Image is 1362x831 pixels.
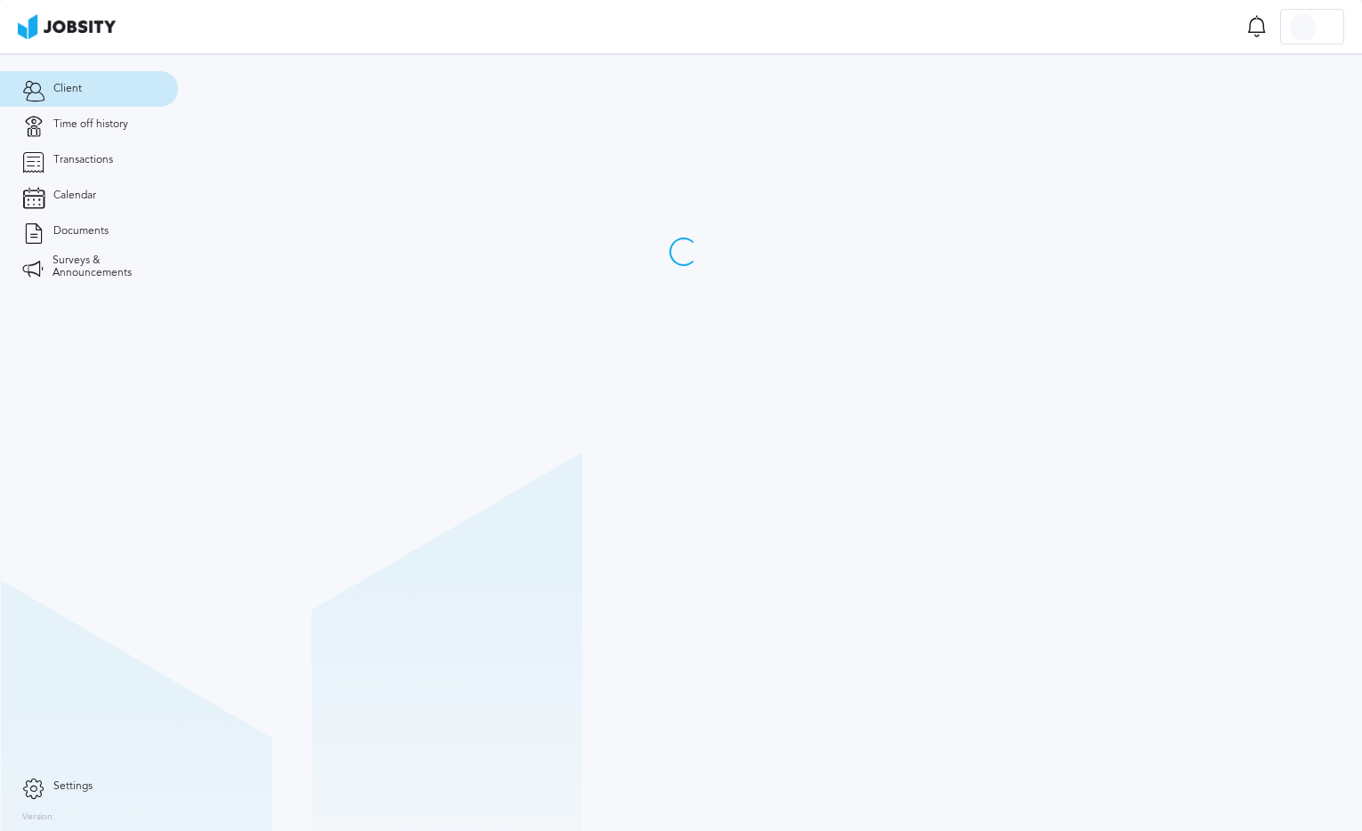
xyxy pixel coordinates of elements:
[18,14,116,39] img: ab4bad089aa723f57921c736e9817d99.png
[53,780,93,793] span: Settings
[53,190,96,202] span: Calendar
[53,225,109,238] span: Documents
[53,83,82,95] span: Client
[53,254,156,279] span: Surveys & Announcements
[53,118,128,131] span: Time off history
[22,812,55,823] label: Version:
[53,154,113,166] span: Transactions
